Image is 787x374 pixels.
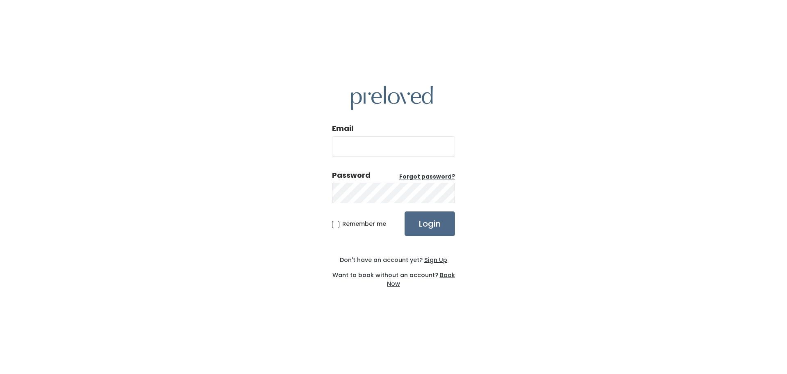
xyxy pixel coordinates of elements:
[399,173,455,181] u: Forgot password?
[332,170,371,181] div: Password
[399,173,455,181] a: Forgot password?
[332,123,353,134] label: Email
[351,86,433,110] img: preloved logo
[332,256,455,264] div: Don't have an account yet?
[332,264,455,288] div: Want to book without an account?
[387,271,455,288] a: Book Now
[342,220,386,228] span: Remember me
[424,256,447,264] u: Sign Up
[405,211,455,236] input: Login
[423,256,447,264] a: Sign Up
